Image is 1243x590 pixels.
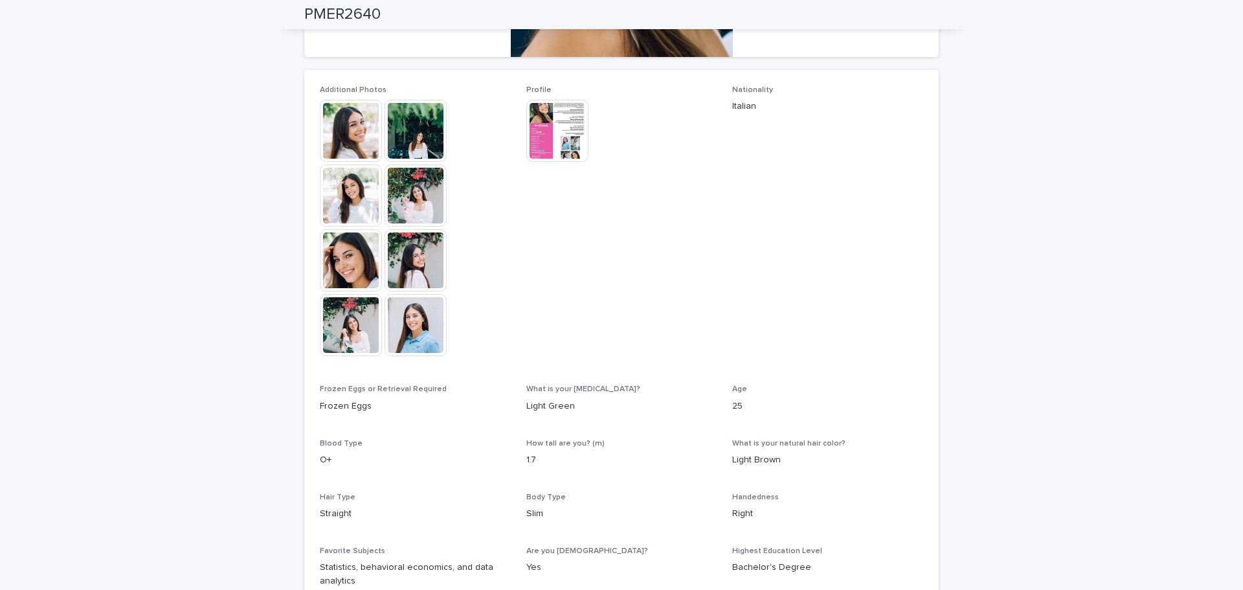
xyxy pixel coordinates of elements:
p: Bachelor's Degree [732,561,923,574]
p: Light Green [526,400,717,413]
span: Favorite Subjects [320,547,385,555]
span: Blood Type [320,440,363,448]
span: Additional Photos [320,86,386,94]
span: Body Type [526,494,566,501]
span: Profile [526,86,552,94]
p: Statistics, behavioral economics, and data analytics [320,561,511,588]
p: Frozen Eggs [320,400,511,413]
span: Handedness [732,494,779,501]
p: 1.7 [526,453,717,467]
span: Hair Type [320,494,355,501]
span: Age [732,385,747,393]
span: Highest Education Level [732,547,822,555]
span: Frozen Eggs or Retrieval Required [320,385,447,393]
h2: PMER2640 [304,5,381,24]
span: What is your [MEDICAL_DATA]? [526,385,640,393]
span: Are you [DEMOGRAPHIC_DATA]? [526,547,648,555]
span: Nationality [732,86,773,94]
p: Slim [526,507,717,521]
p: O+ [320,453,511,467]
span: How tall are you? (m) [526,440,605,448]
p: Right [732,507,923,521]
p: Light Brown [732,453,923,467]
p: Straight [320,507,511,521]
span: What is your natural hair color? [732,440,845,448]
p: Italian [732,100,923,113]
p: Yes [526,561,717,574]
p: 25 [732,400,923,413]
